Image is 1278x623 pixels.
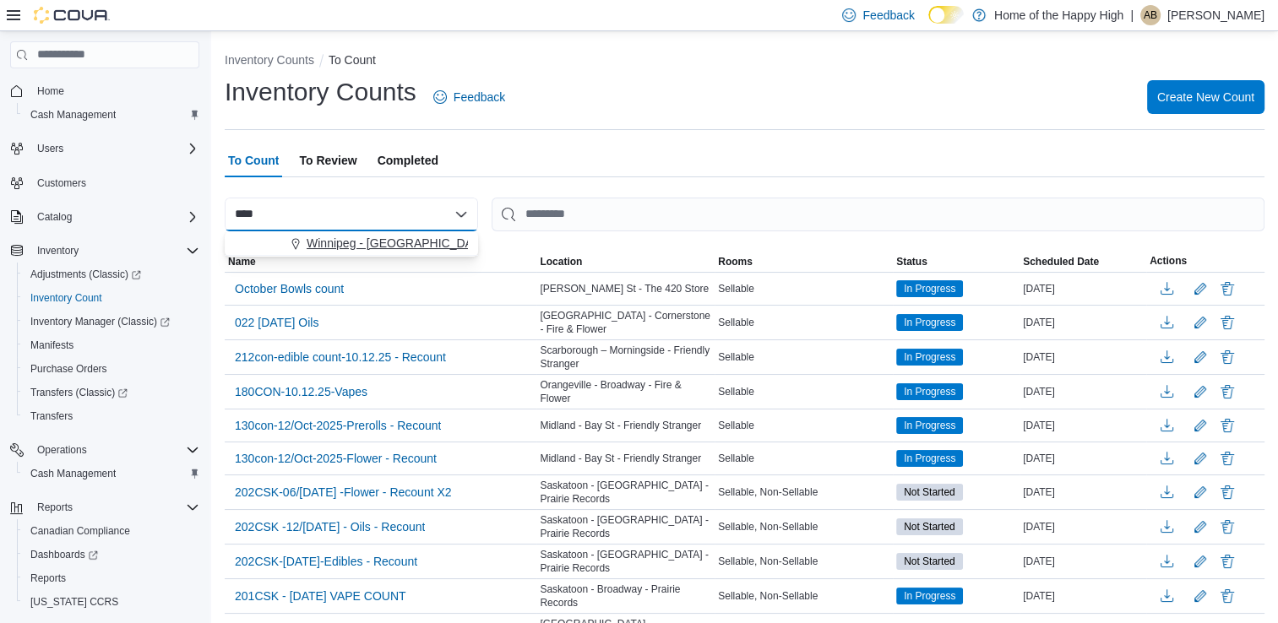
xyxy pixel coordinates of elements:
[24,359,114,379] a: Purchase Orders
[896,450,963,467] span: In Progress
[540,419,701,432] span: Midland - Bay St - Friendly Stranger
[3,79,206,103] button: Home
[24,359,199,379] span: Purchase Orders
[30,291,102,305] span: Inventory Count
[540,479,711,506] span: Saskatoon - [GEOGRAPHIC_DATA] - Prairie Records
[24,105,122,125] a: Cash Management
[37,443,87,457] span: Operations
[37,244,79,257] span: Inventory
[17,286,206,310] button: Inventory Count
[1217,382,1237,402] button: Delete
[24,311,177,332] a: Inventory Manager (Classic)
[540,282,709,295] span: [PERSON_NAME] St - The 420 Store
[3,496,206,519] button: Reports
[994,5,1123,25] p: Home of the Happy High
[1217,279,1237,299] button: Delete
[37,501,73,514] span: Reports
[30,467,116,480] span: Cash Management
[24,382,199,403] span: Transfers (Classic)
[329,53,376,67] button: To Count
[896,349,963,366] span: In Progress
[228,144,279,177] span: To Count
[37,176,86,190] span: Customers
[3,239,206,263] button: Inventory
[24,382,134,403] a: Transfers (Classic)
[24,521,137,541] a: Canadian Compliance
[30,241,199,261] span: Inventory
[1190,514,1210,539] button: Edit count details
[24,335,199,355] span: Manifests
[37,210,72,224] span: Catalog
[225,53,314,67] button: Inventory Counts
[3,137,206,160] button: Users
[1130,5,1134,25] p: |
[904,451,955,466] span: In Progress
[715,312,893,333] div: Sellable
[1190,310,1210,335] button: Edit count details
[30,497,199,517] span: Reports
[17,404,206,428] button: Transfers
[1020,517,1146,537] div: [DATE]
[37,84,64,98] span: Home
[1217,551,1237,572] button: Delete
[228,514,432,539] button: 202CSK -12/[DATE] - Oils - Recount
[30,339,73,352] span: Manifests
[17,310,206,333] a: Inventory Manager (Classic)
[1020,312,1146,333] div: [DATE]
[904,281,955,296] span: In Progress
[24,592,199,612] span: Washington CCRS
[30,497,79,517] button: Reports
[536,252,715,272] button: Location
[228,255,256,268] span: Name
[1190,446,1210,471] button: Edit count details
[715,482,893,502] div: Sellable, Non-Sellable
[30,80,199,101] span: Home
[3,205,206,229] button: Catalog
[17,519,206,543] button: Canadian Compliance
[1020,279,1146,299] div: [DATE]
[235,588,406,604] span: 201CSK - [DATE] VAPE COUNT
[1190,479,1210,505] button: Edit count details
[228,379,374,404] button: 180CON-10.12.25-Vapes
[1150,254,1187,268] span: Actions
[904,588,955,604] span: In Progress
[715,347,893,367] div: Sellable
[17,357,206,381] button: Purchase Orders
[30,172,199,193] span: Customers
[1020,252,1146,272] button: Scheduled Date
[30,595,118,609] span: [US_STATE] CCRS
[30,173,93,193] a: Customers
[896,588,963,604] span: In Progress
[34,7,110,24] img: Cova
[30,548,98,561] span: Dashboards
[718,255,753,268] span: Rooms
[235,383,367,400] span: 180CON-10.12.25-Vapes
[24,406,79,426] a: Transfers
[30,138,70,159] button: Users
[228,583,413,609] button: 201CSK - [DATE] VAPE COUNT
[1217,448,1237,469] button: Delete
[540,513,711,540] span: Saskatoon - [GEOGRAPHIC_DATA] - Prairie Records
[1144,5,1157,25] span: AB
[1020,586,1146,606] div: [DATE]
[715,448,893,469] div: Sellable
[1190,276,1210,301] button: Edit count details
[896,280,963,297] span: In Progress
[928,6,964,24] input: Dark Mode
[1217,586,1237,606] button: Delete
[1217,415,1237,436] button: Delete
[715,382,893,402] div: Sellable
[492,198,1264,231] input: This is a search bar. After typing your query, hit enter to filter the results lower in the page.
[225,231,478,256] div: Choose from the following options
[1020,448,1146,469] div: [DATE]
[225,252,536,272] button: Name
[896,314,963,331] span: In Progress
[24,406,199,426] span: Transfers
[1020,415,1146,436] div: [DATE]
[24,288,199,308] span: Inventory Count
[24,264,199,284] span: Adjustments (Classic)
[30,440,199,460] span: Operations
[24,311,199,332] span: Inventory Manager (Classic)
[30,315,170,328] span: Inventory Manager (Classic)
[30,207,79,227] button: Catalog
